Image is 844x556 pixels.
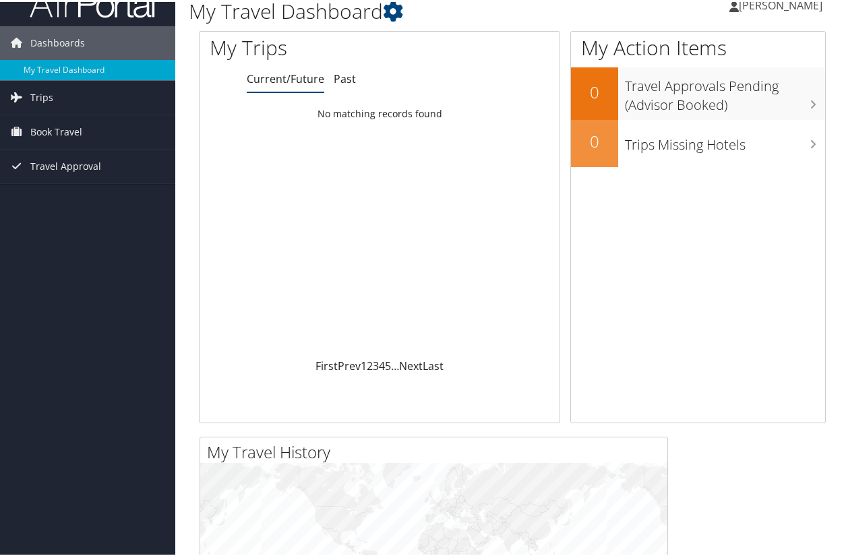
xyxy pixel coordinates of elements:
[30,79,53,113] span: Trips
[30,148,101,181] span: Travel Approval
[571,32,825,60] h1: My Action Items
[200,100,560,124] td: No matching records found
[30,113,82,147] span: Book Travel
[373,357,379,371] a: 3
[625,127,825,152] h3: Trips Missing Hotels
[625,68,825,113] h3: Travel Approvals Pending (Advisor Booked)
[571,118,825,165] a: 0Trips Missing Hotels
[385,357,391,371] a: 5
[379,357,385,371] a: 4
[391,357,399,371] span: …
[423,357,444,371] a: Last
[367,357,373,371] a: 2
[334,69,356,84] a: Past
[247,69,324,84] a: Current/Future
[315,357,338,371] a: First
[210,32,400,60] h1: My Trips
[207,439,667,462] h2: My Travel History
[399,357,423,371] a: Next
[30,24,85,58] span: Dashboards
[571,65,825,117] a: 0Travel Approvals Pending (Advisor Booked)
[361,357,367,371] a: 1
[571,79,618,102] h2: 0
[571,128,618,151] h2: 0
[338,357,361,371] a: Prev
